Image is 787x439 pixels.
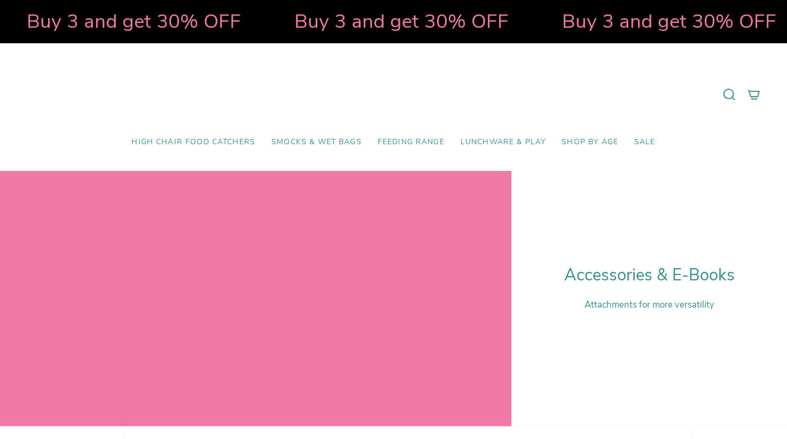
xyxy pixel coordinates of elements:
h1: Accessories & E-Books [564,265,735,285]
strong: Buy 3 and get 30% OFF [294,8,509,35]
strong: Buy 3 and get 30% OFF [27,8,241,35]
span: Shop by Age [562,138,618,147]
a: Shop by Age [554,130,626,155]
a: Mumma’s Little Helpers [301,59,486,130]
strong: Buy 3 and get 30% OFF [562,8,776,35]
a: Smocks & Wet Bags [263,130,370,155]
a: Lunchware & Play [453,130,554,155]
span: Lunchware & Play [461,138,546,147]
a: Feeding Range [370,130,453,155]
a: SALE [626,130,664,155]
span: Smocks & Wet Bags [271,138,362,147]
a: High Chair Food Catchers [123,130,263,155]
span: High Chair Food Catchers [131,138,255,147]
p: Attachments for more versatility [564,299,735,311]
span: Feeding Range [378,138,445,147]
span: SALE [634,138,656,147]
